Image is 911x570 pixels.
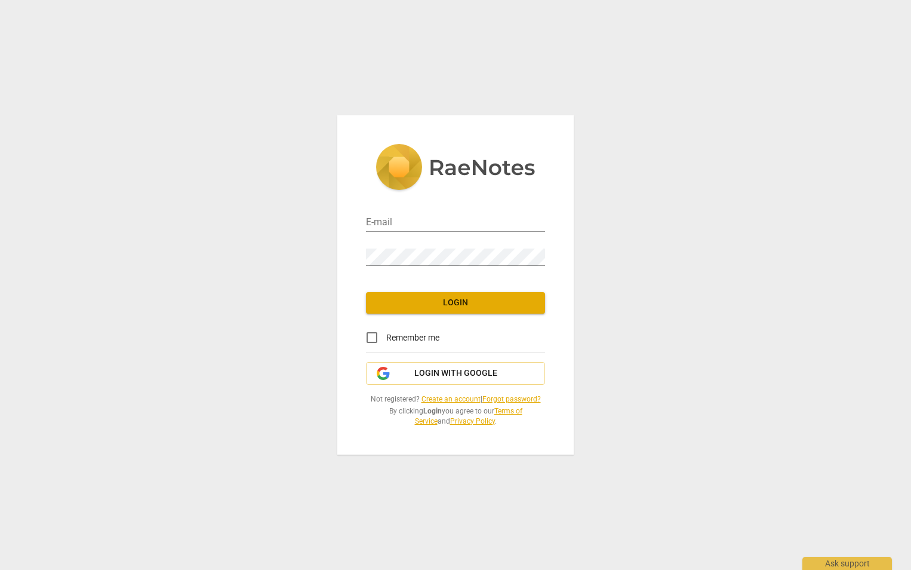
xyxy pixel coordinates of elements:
a: Terms of Service [415,407,522,425]
img: 5ac2273c67554f335776073100b6d88f.svg [376,144,535,193]
a: Privacy Policy [450,417,495,425]
span: Remember me [386,332,439,344]
span: Login with Google [414,367,497,379]
button: Login with Google [366,362,545,385]
button: Login [366,292,545,314]
div: Ask support [802,557,892,570]
span: By clicking you agree to our and . [366,406,545,426]
b: Login [423,407,442,415]
span: Not registered? | [366,394,545,404]
span: Login [376,297,535,309]
a: Forgot password? [482,395,541,403]
a: Create an account [421,395,481,403]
